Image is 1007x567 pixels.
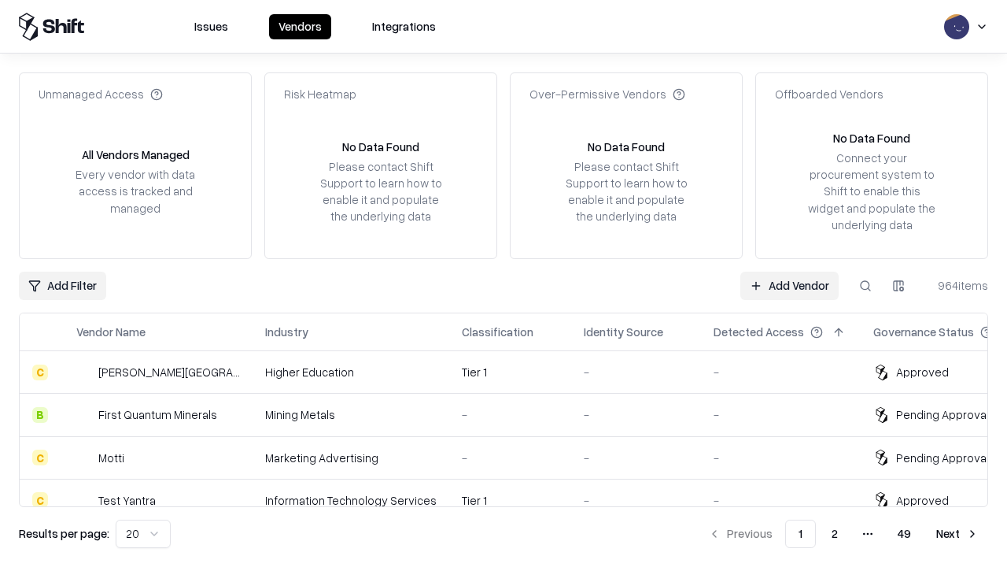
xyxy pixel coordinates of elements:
[714,492,848,509] div: -
[265,364,437,380] div: Higher Education
[561,158,692,225] div: Please contact Shift Support to learn how to enable it and populate the underlying data
[32,492,48,508] div: C
[98,406,217,423] div: First Quantum Minerals
[699,520,988,548] nav: pagination
[584,406,688,423] div: -
[98,450,124,466] div: Motti
[265,450,437,466] div: Marketing Advertising
[785,520,816,548] button: 1
[76,450,92,465] img: Motti
[885,520,924,548] button: 49
[19,525,109,542] p: Results per page:
[76,324,146,340] div: Vendor Name
[584,364,688,380] div: -
[342,139,419,155] div: No Data Found
[32,450,48,465] div: C
[584,324,663,340] div: Identity Source
[896,364,949,380] div: Approved
[584,450,688,466] div: -
[98,492,156,509] div: Test Yantra
[896,492,949,509] div: Approved
[462,492,559,509] div: Tier 1
[714,324,804,340] div: Detected Access
[462,450,559,466] div: -
[284,86,356,102] div: Risk Heatmap
[185,14,238,39] button: Issues
[76,365,92,380] img: Reichman University
[19,272,106,300] button: Add Filter
[806,150,937,233] div: Connect your procurement system to Shift to enable this widget and populate the underlying data
[819,520,850,548] button: 2
[714,450,848,466] div: -
[925,277,988,294] div: 964 items
[833,130,910,146] div: No Data Found
[896,406,989,423] div: Pending Approval
[588,139,665,155] div: No Data Found
[896,450,989,466] div: Pending Approval
[462,324,533,340] div: Classification
[82,146,190,163] div: All Vendors Managed
[462,406,559,423] div: -
[315,158,446,225] div: Please contact Shift Support to learn how to enable it and populate the underlying data
[76,407,92,423] img: First Quantum Minerals
[70,166,201,216] div: Every vendor with data access is tracked and managed
[32,407,48,423] div: B
[584,492,688,509] div: -
[714,406,848,423] div: -
[363,14,445,39] button: Integrations
[269,14,331,39] button: Vendors
[462,364,559,380] div: Tier 1
[39,86,163,102] div: Unmanaged Access
[265,406,437,423] div: Mining Metals
[76,492,92,508] img: Test Yantra
[740,272,839,300] a: Add Vendor
[775,86,883,102] div: Offboarded Vendors
[873,324,974,340] div: Governance Status
[98,364,240,380] div: [PERSON_NAME][GEOGRAPHIC_DATA]
[714,364,848,380] div: -
[32,365,48,380] div: C
[265,492,437,509] div: Information Technology Services
[265,324,308,340] div: Industry
[927,520,988,548] button: Next
[529,86,685,102] div: Over-Permissive Vendors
